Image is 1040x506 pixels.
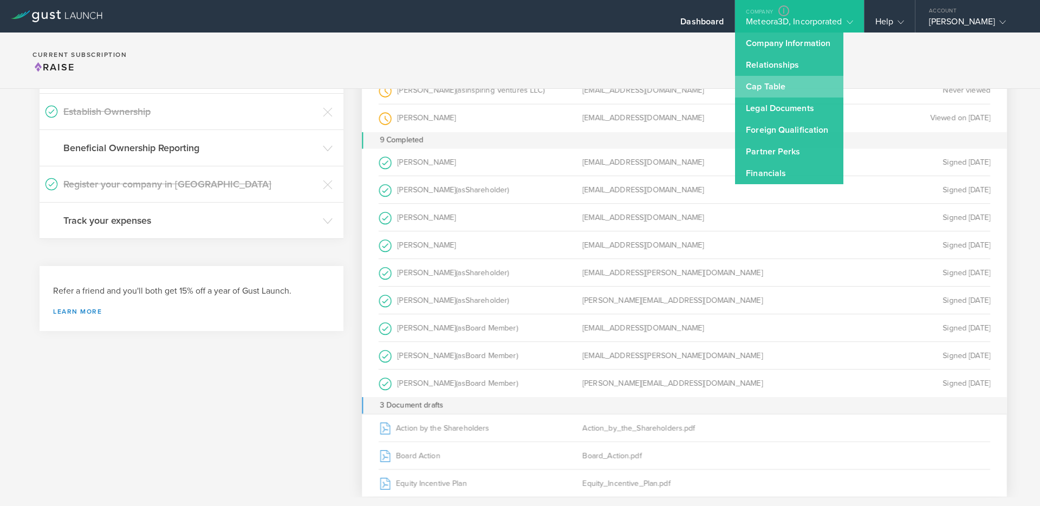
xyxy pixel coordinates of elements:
[582,469,786,496] div: Equity_Incentive_Plan.pdf
[379,442,582,469] div: Board Action
[507,295,509,304] span: )
[32,61,75,73] span: Raise
[456,268,465,277] span: (as
[786,176,990,203] div: Signed [DATE]
[582,259,786,286] div: [EMAIL_ADDRESS][PERSON_NAME][DOMAIN_NAME]
[582,148,786,176] div: [EMAIL_ADDRESS][DOMAIN_NAME]
[379,469,582,496] div: Equity Incentive Plan
[465,351,516,360] span: Board Member
[507,268,509,277] span: )
[456,323,465,332] span: (as
[786,314,990,341] div: Signed [DATE]
[379,314,582,341] div: [PERSON_NAME]
[379,369,582,397] div: [PERSON_NAME]
[746,16,853,33] div: Meteora3D, Incorporated
[53,285,330,297] h3: Refer a friend and you'll both get 15% off a year of Gust Launch.
[516,351,518,360] span: )
[786,76,990,103] div: Never viewed
[786,369,990,397] div: Signed [DATE]
[465,295,508,304] span: Shareholder
[63,213,317,228] h3: Track your expenses
[379,104,582,132] div: [PERSON_NAME]
[465,185,508,194] span: Shareholder
[456,85,465,94] span: (as
[986,454,1040,506] iframe: Chat Widget
[53,308,330,315] a: Learn more
[582,442,786,469] div: Board_Action.pdf
[379,231,582,258] div: [PERSON_NAME]
[582,231,786,258] div: [EMAIL_ADDRESS][DOMAIN_NAME]
[516,378,518,387] span: )
[786,231,990,258] div: Signed [DATE]
[63,177,317,191] h3: Register your company in [GEOGRAPHIC_DATA]
[507,185,509,194] span: )
[582,342,786,369] div: [EMAIL_ADDRESS][PERSON_NAME][DOMAIN_NAME]
[875,16,904,33] div: Help
[929,16,1021,33] div: [PERSON_NAME]
[379,259,582,286] div: [PERSON_NAME]
[456,378,465,387] span: (as
[582,76,786,103] div: [EMAIL_ADDRESS][DOMAIN_NAME]
[379,287,582,314] div: [PERSON_NAME]
[456,295,465,304] span: (as
[465,323,516,332] span: Board Member
[582,414,786,441] div: Action_by_the_Shareholders.pdf
[786,104,990,132] div: Viewed on [DATE]
[786,259,990,286] div: Signed [DATE]
[582,287,786,314] div: [PERSON_NAME][EMAIL_ADDRESS][DOMAIN_NAME]
[379,176,582,203] div: [PERSON_NAME]
[63,141,317,155] h3: Beneficial Ownership Reporting
[582,369,786,397] div: [PERSON_NAME][EMAIL_ADDRESS][DOMAIN_NAME]
[362,132,1007,148] div: 9 Completed
[786,204,990,231] div: Signed [DATE]
[362,397,1007,414] div: 3 Document drafts
[379,76,582,103] div: [PERSON_NAME]
[680,16,724,33] div: Dashboard
[379,204,582,231] div: [PERSON_NAME]
[582,176,786,203] div: [EMAIL_ADDRESS][DOMAIN_NAME]
[465,85,543,94] span: Inspiring Ventures LLC
[582,104,786,132] div: [EMAIL_ADDRESS][DOMAIN_NAME]
[786,342,990,369] div: Signed [DATE]
[379,414,582,441] div: Action by the Shareholders
[32,51,127,58] h2: Current Subscription
[786,287,990,314] div: Signed [DATE]
[582,204,786,231] div: [EMAIL_ADDRESS][DOMAIN_NAME]
[465,268,508,277] span: Shareholder
[456,185,465,194] span: (as
[379,342,582,369] div: [PERSON_NAME]
[465,378,516,387] span: Board Member
[516,323,518,332] span: )
[543,85,544,94] span: )
[582,314,786,341] div: [EMAIL_ADDRESS][DOMAIN_NAME]
[786,148,990,176] div: Signed [DATE]
[63,105,317,119] h3: Establish Ownership
[379,148,582,176] div: [PERSON_NAME]
[456,351,465,360] span: (as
